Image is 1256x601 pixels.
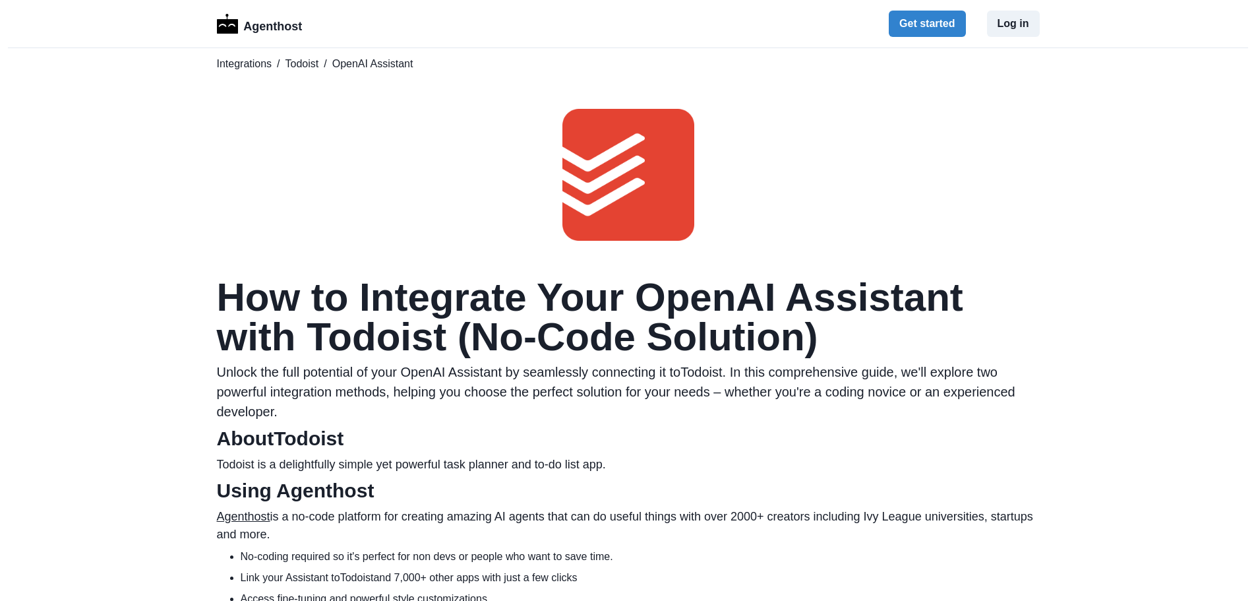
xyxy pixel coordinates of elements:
nav: breadcrumb [217,56,1040,72]
h2: About Todoist [217,427,1040,451]
button: Get started [889,11,965,37]
li: No-coding required so it's perfect for non devs or people who want to save time. [241,549,1040,565]
p: is a no-code platform for creating amazing AI agents that can do useful things with over 2000+ cr... [217,508,1040,544]
a: Integrations [217,56,272,72]
h1: How to Integrate Your OpenAI Assistant with Todoist (No-Code Solution) [217,278,1040,357]
p: Todoist is a delightfully simple yet powerful task planner and to-do list app. [217,456,1040,474]
p: Agenthost [243,13,302,36]
span: / [277,56,280,72]
a: Todoist [285,56,319,72]
li: Link your Assistant to Todoist and 7,000+ other apps with just a few clicks [241,570,1040,586]
a: Agenthost [217,510,270,523]
span: OpenAI Assistant [332,56,413,72]
a: LogoAgenthost [217,13,303,36]
h2: Using Agenthost [217,479,1040,503]
img: Todoist logo for OpenAI Assistant integration [562,109,694,241]
span: / [324,56,326,72]
button: Log in [987,11,1040,37]
img: Logo [217,14,239,34]
p: Unlock the full potential of your OpenAI Assistant by seamlessly connecting it to Todoist . In th... [217,362,1040,422]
